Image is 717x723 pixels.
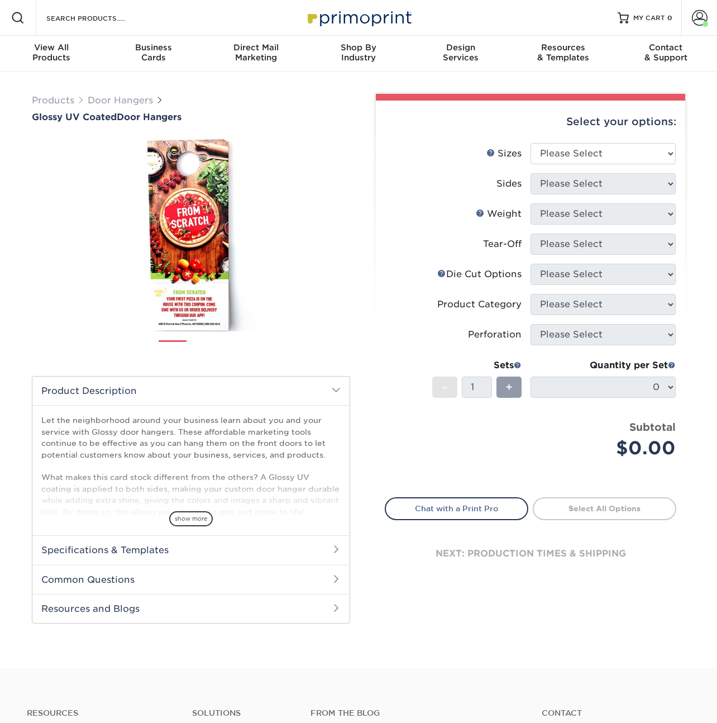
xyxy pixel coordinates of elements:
div: Perforation [468,328,522,341]
span: Business [102,42,204,53]
div: Sizes [486,147,522,160]
div: Marketing [205,42,307,63]
a: Glossy UV CoatedDoor Hangers [32,112,350,122]
div: Cards [102,42,204,63]
span: Contact [615,42,717,53]
h2: Resources and Blogs [32,594,350,623]
h1: Door Hangers [32,112,350,122]
a: Door Hangers [88,95,153,106]
a: Direct MailMarketing [205,36,307,72]
span: Design [410,42,512,53]
span: Glossy UV Coated [32,112,117,122]
h2: Common Questions [32,565,350,594]
span: Shop By [307,42,409,53]
img: Glossy UV Coated 01 [32,123,350,344]
div: Die Cut Options [437,268,522,281]
div: Quantity per Set [530,359,676,372]
div: Weight [476,207,522,221]
div: Services [410,42,512,63]
div: Product Category [437,298,522,311]
div: Select your options: [385,101,676,143]
a: Chat with a Print Pro [385,497,528,520]
span: Resources [512,42,614,53]
span: 0 [667,14,672,22]
div: $0.00 [539,435,676,462]
h2: Specifications & Templates [32,535,350,564]
div: next: production times & shipping [385,520,676,587]
div: Industry [307,42,409,63]
a: Products [32,95,74,106]
a: DesignServices [410,36,512,72]
span: + [505,379,513,396]
img: Door Hangers 01 [159,336,187,364]
span: MY CART [633,13,665,23]
div: & Templates [512,42,614,63]
a: Contact& Support [615,36,717,72]
h4: Solutions [192,708,293,718]
div: Tear-Off [483,237,522,251]
p: Let the neighborhood around your business learn about you and your service with Glossy door hange... [41,415,341,677]
span: - [442,379,447,396]
a: Shop ByIndustry [307,36,409,72]
div: Sides [496,177,522,191]
img: Door Hangers 02 [196,336,224,364]
h4: From the Blog [310,708,512,718]
input: SEARCH PRODUCTS..... [45,11,154,25]
span: Direct Mail [205,42,307,53]
strong: Subtotal [629,421,676,433]
a: Resources& Templates [512,36,614,72]
div: & Support [615,42,717,63]
img: Primoprint [303,6,414,30]
div: Sets [432,359,522,372]
a: Select All Options [533,497,676,520]
h4: Resources [27,708,175,718]
a: BusinessCards [102,36,204,72]
h2: Product Description [32,377,350,405]
span: show more [169,511,213,526]
a: Contact [542,708,690,718]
